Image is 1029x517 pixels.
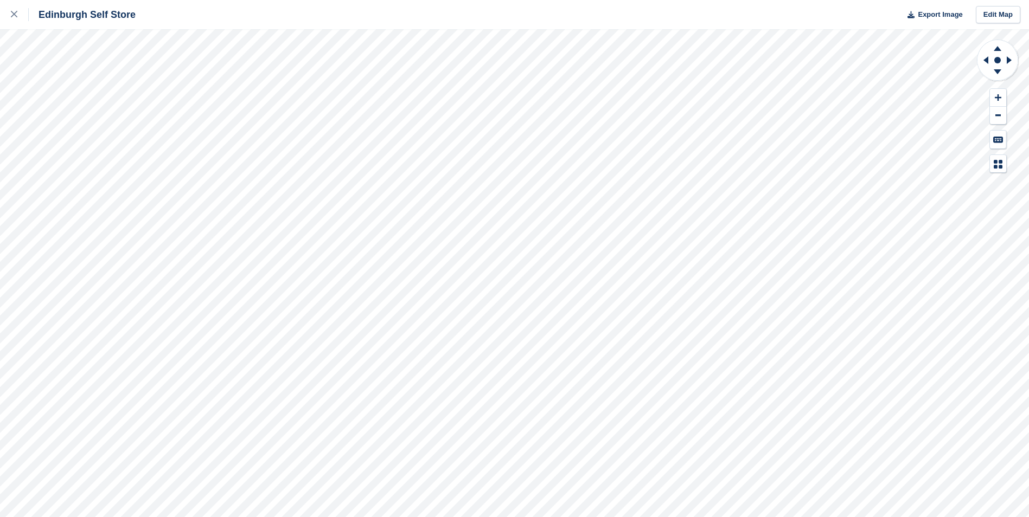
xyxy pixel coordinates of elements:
[990,131,1006,148] button: Keyboard Shortcuts
[990,155,1006,173] button: Map Legend
[976,6,1020,24] a: Edit Map
[990,89,1006,107] button: Zoom In
[29,8,136,21] div: Edinburgh Self Store
[990,107,1006,125] button: Zoom Out
[918,9,962,20] span: Export Image
[901,6,963,24] button: Export Image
